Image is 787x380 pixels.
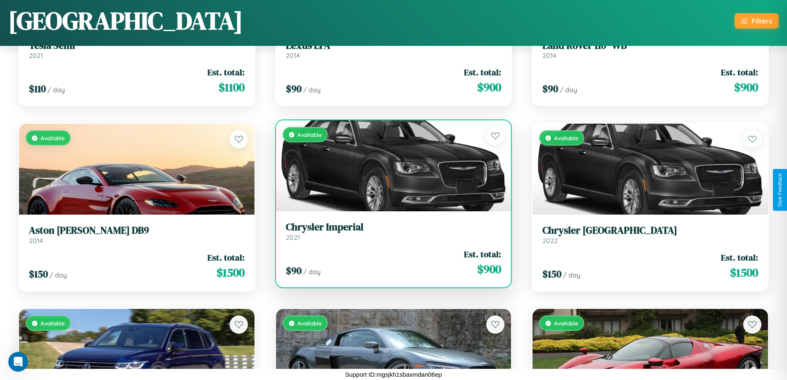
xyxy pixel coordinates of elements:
h1: [GEOGRAPHIC_DATA] [8,4,243,38]
span: Est. total: [464,248,501,260]
span: 2021 [286,233,300,241]
h3: Aston [PERSON_NAME] DB9 [29,225,245,237]
a: Land Rover 110" WB2014 [542,40,758,60]
span: $ 900 [734,79,758,96]
a: Chrysler [GEOGRAPHIC_DATA]2022 [542,225,758,245]
h3: Chrysler [GEOGRAPHIC_DATA] [542,225,758,237]
span: $ 1100 [219,79,245,96]
span: $ 900 [477,79,501,96]
span: Est. total: [721,66,758,78]
span: $ 90 [286,264,302,277]
span: $ 150 [542,267,561,281]
span: / day [303,268,321,276]
p: Support ID: mgsjkh1sbaxmdan06ep [345,369,442,380]
span: Available [40,134,65,141]
span: / day [50,271,67,279]
span: / day [563,271,580,279]
span: 2014 [286,51,300,60]
button: Filters [735,13,779,29]
span: Available [40,320,65,327]
span: Est. total: [721,251,758,263]
h3: Chrysler Imperial [286,221,502,233]
span: $ 1500 [216,264,245,281]
span: 2014 [29,237,43,245]
iframe: Intercom live chat [8,352,28,372]
span: Available [554,320,578,327]
span: Available [297,131,322,138]
span: $ 110 [29,82,46,96]
a: Lexus LFA2014 [286,40,502,60]
span: 2022 [542,237,558,245]
span: Est. total: [207,251,245,263]
span: $ 1500 [730,264,758,281]
span: / day [560,86,577,94]
span: $ 900 [477,261,501,277]
span: $ 150 [29,267,48,281]
span: $ 90 [542,82,558,96]
a: Chrysler Imperial2021 [286,221,502,241]
span: Available [297,320,322,327]
span: / day [303,86,321,94]
span: 2014 [542,51,556,60]
div: Filters [751,17,772,25]
span: Est. total: [464,66,501,78]
span: Est. total: [207,66,245,78]
span: 2021 [29,51,43,60]
a: Tesla Semi2021 [29,40,245,60]
span: $ 90 [286,82,302,96]
span: Available [554,134,578,141]
div: Give Feedback [777,173,783,207]
span: / day [48,86,65,94]
a: Aston [PERSON_NAME] DB92014 [29,225,245,245]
